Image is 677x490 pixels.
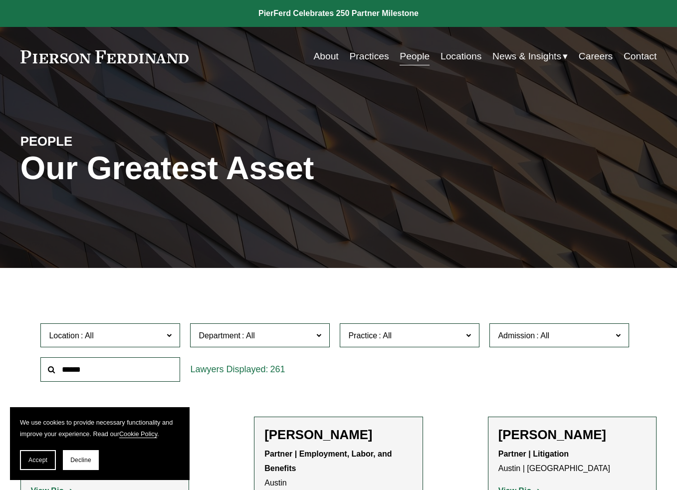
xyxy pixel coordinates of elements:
[63,450,99,470] button: Decline
[264,427,413,443] h2: [PERSON_NAME]
[199,331,240,340] span: Department
[492,47,568,66] a: folder dropdown
[270,364,285,374] span: 261
[498,447,647,476] p: Austin | [GEOGRAPHIC_DATA]
[441,47,481,66] a: Locations
[264,447,413,490] p: Austin
[348,331,377,340] span: Practice
[20,450,56,470] button: Accept
[264,450,394,473] strong: Partner | Employment, Labor, and Benefits
[498,450,569,458] strong: Partner | Litigation
[20,417,180,440] p: We use cookies to provide necessary functionality and improve your experience. Read our .
[313,47,338,66] a: About
[70,457,91,464] span: Decline
[624,47,657,66] a: Contact
[10,407,190,480] section: Cookie banner
[400,47,430,66] a: People
[20,133,180,150] h4: PEOPLE
[119,430,157,438] a: Cookie Policy
[498,427,647,443] h2: [PERSON_NAME]
[349,47,389,66] a: Practices
[579,47,613,66] a: Careers
[492,48,561,65] span: News & Insights
[20,150,445,187] h1: Our Greatest Asset
[498,331,535,340] span: Admission
[49,331,79,340] span: Location
[28,457,47,464] span: Accept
